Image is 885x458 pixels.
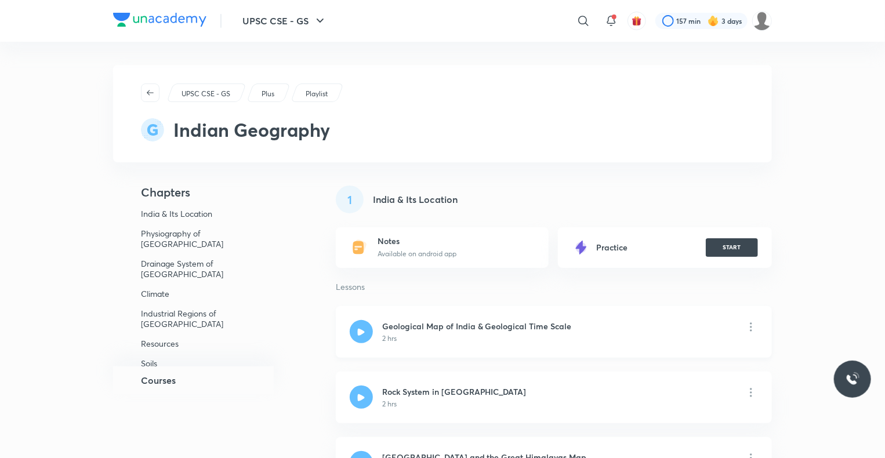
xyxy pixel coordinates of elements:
[632,16,642,26] img: avatar
[141,118,164,141] img: syllabus-subject-icon
[262,89,274,99] p: Plus
[260,89,277,99] a: Plus
[141,339,254,349] p: Resources
[373,192,458,206] h5: India & Its Location
[708,15,719,27] img: streak
[336,186,364,213] div: 1
[141,373,176,387] h5: Courses
[304,89,330,99] a: Playlist
[382,320,572,332] h6: Geological Map of India & Geological Time Scale
[141,228,254,249] p: Physiography of [GEOGRAPHIC_DATA]
[141,209,254,219] p: India & Its Location
[382,386,527,398] h6: Rock System in [GEOGRAPHIC_DATA]
[141,289,254,299] p: Climate
[846,372,859,386] img: ttu
[628,12,646,30] button: avatar
[141,308,254,329] p: Industrial Regions of [GEOGRAPHIC_DATA]
[173,116,330,144] h2: Indian Geography
[141,358,254,369] p: Soils
[113,13,206,27] img: Company Logo
[752,11,772,31] img: ABHISHEK KUMAR
[336,282,772,292] p: Lessons
[180,89,233,99] a: UPSC CSE - GS
[182,89,230,99] p: UPSC CSE - GS
[378,249,456,259] p: Available on android app
[378,236,456,246] h6: Notes
[306,89,328,99] p: Playlist
[596,242,628,253] h6: Practice
[382,333,397,344] p: 2 hrs
[113,13,206,30] a: Company Logo
[706,238,758,257] button: START
[113,186,299,199] h4: Chapters
[141,259,254,279] p: Drainage System of [GEOGRAPHIC_DATA]
[382,399,397,409] p: 2 hrs
[235,9,334,32] button: UPSC CSE - GS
